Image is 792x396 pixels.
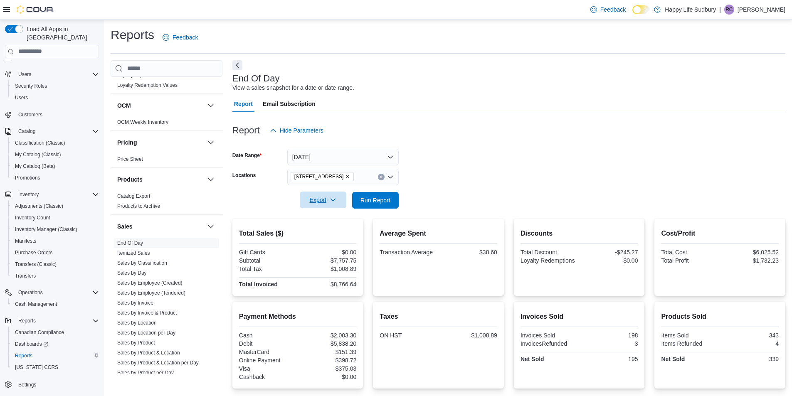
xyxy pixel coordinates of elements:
[440,332,497,339] div: $1,008.89
[111,238,222,381] div: Sales
[239,257,296,264] div: Subtotal
[352,192,399,209] button: Run Report
[117,193,150,199] a: Catalog Export
[12,299,99,309] span: Cash Management
[117,101,204,110] button: OCM
[738,5,785,15] p: [PERSON_NAME]
[15,83,47,89] span: Security Roles
[380,312,497,322] h2: Taxes
[159,29,201,46] a: Feedback
[15,364,58,371] span: [US_STATE] CCRS
[521,340,577,347] div: InvoicesRefunded
[722,332,779,339] div: 343
[117,290,185,296] a: Sales by Employee (Tendered)
[581,332,638,339] div: 198
[117,320,157,326] a: Sales by Location
[299,281,356,288] div: $8,766.64
[206,175,216,184] button: Products
[117,300,153,306] span: Sales by Invoice
[239,374,296,380] div: Cashback
[299,257,356,264] div: $7,757.75
[117,203,160,209] span: Products to Archive
[117,119,168,125] span: OCM Weekly Inventory
[12,81,99,91] span: Security Roles
[15,316,99,326] span: Reports
[18,289,43,296] span: Operations
[291,172,354,181] span: 1021 KINGSWAY UNIT 3, SUDBURY
[12,271,99,281] span: Transfers
[661,340,718,347] div: Items Refunded
[299,266,356,272] div: $1,008.89
[521,332,577,339] div: Invoices Sold
[117,119,168,125] a: OCM Weekly Inventory
[117,138,204,147] button: Pricing
[360,196,390,204] span: Run Report
[117,240,143,246] span: End Of Day
[263,96,316,112] span: Email Subscription
[111,191,222,214] div: Products
[581,356,638,362] div: 195
[117,330,175,336] span: Sales by Location per Day
[12,173,99,183] span: Promotions
[719,5,721,15] p: |
[173,33,198,42] span: Feedback
[12,201,99,211] span: Adjustments (Classic)
[239,357,296,364] div: Online Payment
[661,312,779,322] h2: Products Sold
[722,356,779,362] div: 339
[15,69,35,79] button: Users
[8,224,102,235] button: Inventory Manager (Classic)
[8,350,102,362] button: Reports
[8,298,102,310] button: Cash Management
[15,380,39,390] a: Settings
[15,352,32,359] span: Reports
[239,266,296,272] div: Total Tax
[8,258,102,270] button: Transfers (Classic)
[12,236,39,246] a: Manifests
[581,249,638,256] div: -$245.27
[117,203,160,209] a: Products to Archive
[117,369,174,376] span: Sales by Product per Day
[239,249,296,256] div: Gift Cards
[232,172,256,179] label: Locations
[117,240,143,246] a: End Of Day
[380,332,437,339] div: ON HST
[206,221,216,231] button: Sales
[2,315,102,327] button: Reports
[15,109,99,120] span: Customers
[287,149,399,165] button: [DATE]
[12,248,99,258] span: Purchase Orders
[117,222,204,231] button: Sales
[117,156,143,162] span: Price Sheet
[232,74,280,84] h3: End Of Day
[239,349,296,355] div: MasterCard
[239,332,296,339] div: Cash
[8,200,102,212] button: Adjustments (Classic)
[8,327,102,338] button: Canadian Compliance
[18,317,36,324] span: Reports
[15,214,50,221] span: Inventory Count
[8,270,102,282] button: Transfers
[117,280,183,286] a: Sales by Employee (Created)
[111,117,222,130] div: OCM
[521,312,638,322] h2: Invoices Sold
[117,250,150,256] span: Itemized Sales
[15,151,61,158] span: My Catalog (Classic)
[15,249,53,256] span: Purchase Orders
[18,111,42,118] span: Customers
[15,203,63,209] span: Adjustments (Classic)
[725,5,733,15] span: RC
[12,93,31,103] a: Users
[661,229,779,239] h2: Cost/Profit
[117,270,147,276] span: Sales by Day
[12,351,36,361] a: Reports
[521,249,577,256] div: Total Discount
[15,189,42,199] button: Inventory
[18,128,35,135] span: Catalog
[239,340,296,347] div: Debit
[15,189,99,199] span: Inventory
[15,163,55,170] span: My Catalog (Beta)
[299,332,356,339] div: $2,003.30
[12,351,99,361] span: Reports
